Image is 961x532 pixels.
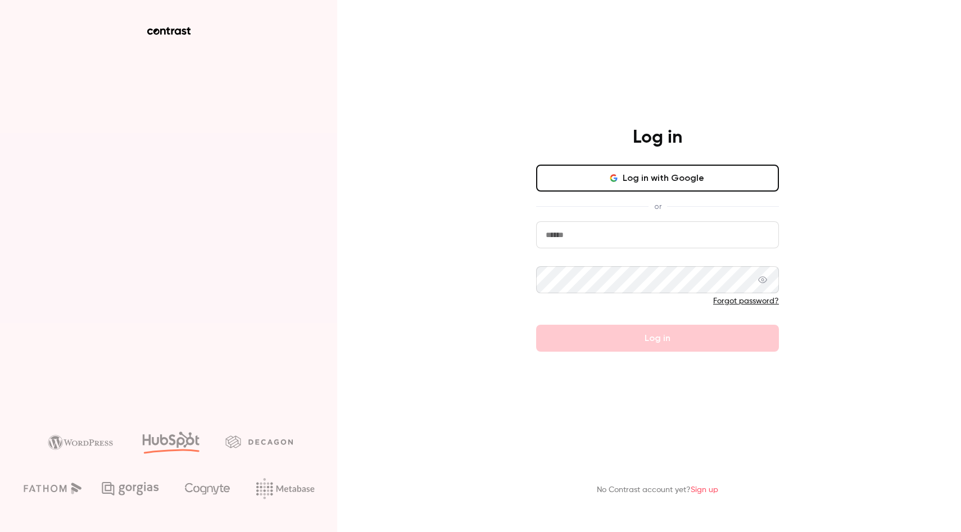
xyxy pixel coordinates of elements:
button: Log in with Google [536,165,779,192]
h4: Log in [633,126,682,149]
a: Forgot password? [713,297,779,305]
span: or [649,201,667,212]
a: Sign up [691,486,718,494]
img: decagon [225,435,293,448]
p: No Contrast account yet? [597,484,718,496]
